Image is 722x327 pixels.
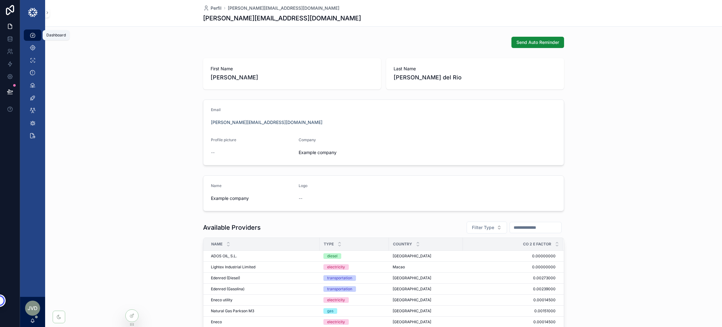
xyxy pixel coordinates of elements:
[467,222,507,233] button: Select Button
[211,137,236,142] span: Profile picture
[299,149,337,156] span: Example company
[211,119,322,126] a: [PERSON_NAME][EMAIL_ADDRESS][DOMAIN_NAME]
[327,297,345,303] div: electricity
[324,242,334,247] span: Type
[203,5,222,11] a: Perfil
[211,308,254,314] span: Natural Gas Parkson M3
[327,264,345,270] div: electricity
[393,298,431,303] span: [GEOGRAPHIC_DATA]
[327,275,352,281] div: transportation
[393,265,405,270] span: Macao
[393,276,431,281] span: [GEOGRAPHIC_DATA]
[299,195,302,201] span: --
[211,242,222,247] span: Name
[46,33,66,38] div: Dashboard
[211,254,237,259] span: ADOS OIL, S.L.
[211,73,374,82] span: [PERSON_NAME]
[211,5,222,11] span: Perfil
[327,308,333,314] div: gas
[211,195,294,201] span: Example company
[394,73,557,82] span: [PERSON_NAME] del Rio
[28,304,38,312] span: JVd
[211,298,233,303] span: Eneco utility
[211,66,374,72] span: First Name
[393,319,431,324] span: [GEOGRAPHIC_DATA]
[228,5,339,11] a: [PERSON_NAME][EMAIL_ADDRESS][DOMAIN_NAME]
[211,107,221,112] span: Email
[211,183,222,188] span: Name
[463,265,556,270] span: 0.00000000
[511,37,564,48] button: Send Auto Reminder
[463,308,556,314] span: 0.00151000
[463,319,556,324] span: 0.00014500
[393,254,431,259] span: [GEOGRAPHIC_DATA]
[472,224,494,231] span: Filter Type
[211,276,240,281] span: Edenred (Diesel)
[211,319,222,324] span: Eneco
[211,265,255,270] span: Lightex Industrial Limited
[299,183,307,188] span: Logo
[211,149,215,156] span: --
[28,8,38,18] img: App logo
[327,319,345,325] div: electricity
[299,137,316,142] span: Company
[463,276,556,281] span: 0.00273000
[463,287,556,292] span: 0.00239000
[523,242,551,247] span: Co 2 E Factor
[327,253,337,259] div: diesel
[394,66,557,72] span: Last Name
[463,298,556,303] span: 0.00014500
[203,14,361,23] h1: [PERSON_NAME][EMAIL_ADDRESS][DOMAIN_NAME]
[393,242,412,247] span: Country
[516,39,559,46] span: Send Auto Reminder
[203,223,261,232] h1: Available Providers
[393,308,431,314] span: [GEOGRAPHIC_DATA]
[211,287,244,292] span: Edenred (Gasolina)
[463,254,556,259] span: 0.00000000
[20,25,45,149] div: scrollable content
[393,287,431,292] span: [GEOGRAPHIC_DATA]
[327,286,352,292] div: transportation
